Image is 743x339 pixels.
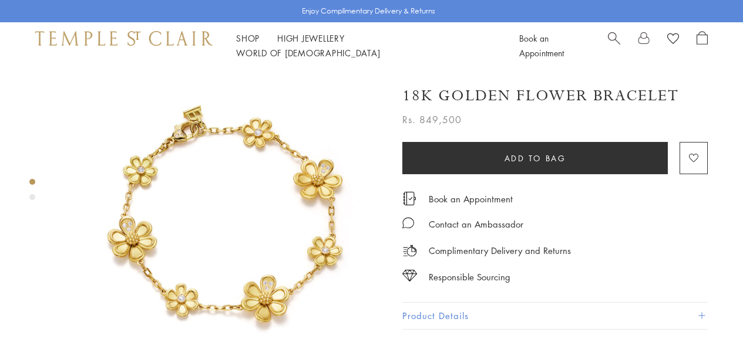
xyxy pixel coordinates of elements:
a: Open Shopping Bag [697,31,708,60]
img: Temple St. Clair [35,31,213,45]
span: Add to bag [505,152,566,165]
div: Responsible Sourcing [429,270,510,284]
p: Complimentary Delivery and Returns [429,243,571,258]
img: icon_sourcing.svg [402,270,417,282]
a: Book an Appointment [519,32,564,59]
button: Add to bag [402,142,668,174]
span: Rs. 849,500 [402,112,462,127]
img: icon_appointment.svg [402,192,416,205]
img: icon_delivery.svg [402,243,417,258]
div: Contact an Ambassador [429,217,523,232]
img: MessageIcon-01_2.svg [402,217,414,229]
nav: Main navigation [236,31,493,60]
a: World of [DEMOGRAPHIC_DATA]World of [DEMOGRAPHIC_DATA] [236,47,380,59]
div: Product gallery navigation [29,176,35,209]
a: View Wishlist [667,31,679,49]
a: High JewelleryHigh Jewellery [277,32,345,44]
p: Enjoy Complimentary Delivery & Returns [302,5,435,17]
a: Search [608,31,620,60]
button: Product Details [402,303,708,329]
a: Book an Appointment [429,192,513,205]
a: ShopShop [236,32,260,44]
h1: 18K Golden Flower Bracelet [402,86,679,106]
